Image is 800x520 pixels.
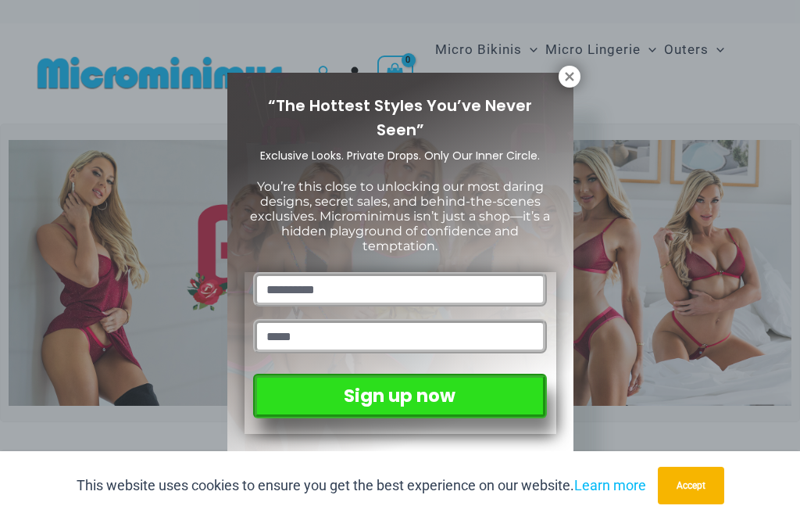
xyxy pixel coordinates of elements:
[268,95,532,141] span: “The Hottest Styles You’ve Never Seen”
[77,474,646,497] p: This website uses cookies to ensure you get the best experience on our website.
[253,374,546,418] button: Sign up now
[260,148,540,163] span: Exclusive Looks. Private Drops. Only Our Inner Circle.
[250,179,550,254] span: You’re this close to unlocking our most daring designs, secret sales, and behind-the-scenes exclu...
[658,467,724,504] button: Accept
[559,66,580,88] button: Close
[574,477,646,493] a: Learn more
